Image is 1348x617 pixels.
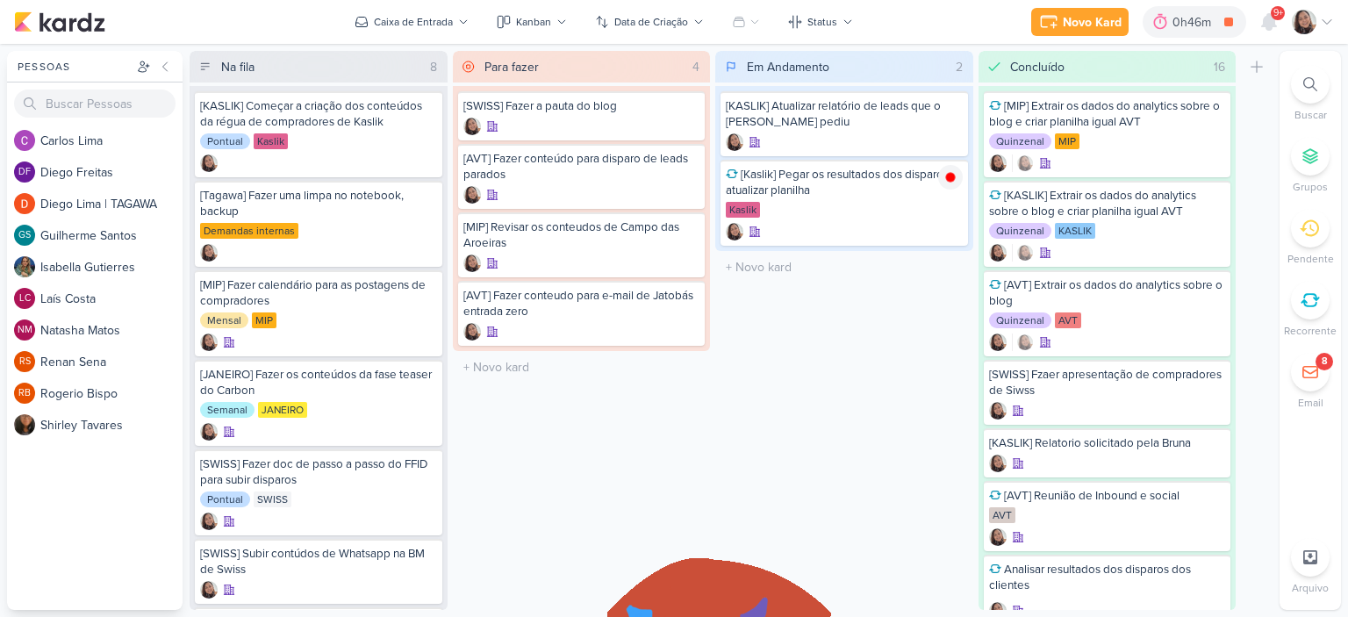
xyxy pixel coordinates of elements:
[989,98,1226,130] div: [MIP] Extrair os dados do analytics sobre o blog e criar planilha igual AVT
[40,321,183,340] div: N a t a s h a M a t o s
[200,581,218,599] div: Criador(a): Sharlene Khoury
[989,244,1007,262] img: Sharlene Khoury
[1292,10,1316,34] img: Sharlene Khoury
[989,133,1051,149] div: Quinzenal
[14,319,35,341] div: Natasha Matos
[463,186,481,204] img: Sharlene Khoury
[14,161,35,183] div: Diego Freitas
[989,312,1051,328] div: Quinzenal
[1273,6,1283,20] span: 9+
[40,132,183,150] div: C a r l o s L i m a
[1012,154,1034,172] div: Colaboradores: Sharlene Khoury
[463,98,700,114] div: [SWISS] Fazer a pauta do blog
[1055,223,1095,239] div: KASLIK
[989,528,1007,546] div: Criador(a): Sharlene Khoury
[254,491,291,507] div: SWISS
[200,546,437,578] div: [SWISS] Subir contúdos de Whatsapp na BM de Swiss
[18,389,31,398] p: RB
[463,118,481,135] div: Criador(a): Sharlene Khoury
[14,59,133,75] div: Pessoas
[726,133,743,151] img: Sharlene Khoury
[463,323,481,341] img: Sharlene Khoury
[949,58,970,76] div: 2
[463,255,481,272] div: Criador(a): Sharlene Khoury
[456,355,707,380] input: + Novo kard
[1055,133,1079,149] div: MIP
[1031,8,1129,36] button: Novo Kard
[463,151,700,183] div: [AVT] Fazer conteúdo para disparo de leads parados
[726,167,963,198] div: [Kaslik] Pegar os resultados dos disparo e atualizar planilha
[989,154,1007,172] div: Criador(a): Sharlene Khoury
[1287,251,1334,267] p: Pendente
[40,384,183,403] div: R o g e r i o B i s p o
[463,323,481,341] div: Criador(a): Sharlene Khoury
[252,312,276,328] div: MIP
[40,416,183,434] div: S h i r l e y T a v a r e s
[200,581,218,599] img: Sharlene Khoury
[463,288,700,319] div: [AVT] Fazer conteudo para e-mail de Jatobás entrada zero
[200,223,298,239] div: Demandas internas
[200,277,437,309] div: [MIP] Fazer calendário para as postagens de compradores
[989,455,1007,472] div: Criador(a): Sharlene Khoury
[40,353,183,371] div: R e n a n S e n a
[14,256,35,277] img: Isabella Gutierres
[200,367,437,398] div: [JANEIRO] Fazer os conteúdos da fase teaser do Carbon
[938,165,963,190] img: tracking
[463,255,481,272] img: Sharlene Khoury
[40,290,183,308] div: L a í s C o s t a
[1172,13,1216,32] div: 0h46m
[200,133,250,149] div: Pontual
[726,98,963,130] div: [KASLIK] Atualizar relatório de leads que o Otávio pediu
[200,491,250,507] div: Pontual
[200,98,437,130] div: [KASLIK] Começar a criação dos conteúdos da régua de compradores de Kaslik
[1280,65,1341,123] li: Ctrl + F
[719,255,970,280] input: + Novo kard
[40,258,183,276] div: I s a b e l l a G u t i e r r e s
[989,188,1226,219] div: [KASLIK] Extrair os dados do analytics sobre o blog e criar planilha igual AVT
[18,326,32,335] p: NM
[685,58,706,76] div: 4
[200,154,218,172] div: Criador(a): Sharlene Khoury
[1016,154,1034,172] img: Sharlene Khoury
[200,423,218,441] div: Criador(a): Sharlene Khoury
[200,513,218,530] img: Sharlene Khoury
[989,223,1051,239] div: Quinzenal
[1012,244,1034,262] div: Colaboradores: Sharlene Khoury
[989,402,1007,420] div: Criador(a): Sharlene Khoury
[1322,355,1328,369] div: 8
[40,163,183,182] div: D i e g o F r e i t a s
[989,367,1226,398] div: [SWISS] Fzaer apresentação de compradores de Siwss
[14,130,35,151] img: Carlos Lima
[14,414,35,435] img: Shirley Tavares
[200,188,437,219] div: [Tagawa] Fazer uma limpa no notebook, backup
[18,231,31,240] p: GS
[726,202,760,218] div: Kaslik
[40,226,183,245] div: G u i l h e r m e S a n t o s
[200,456,437,488] div: [SWISS] Fazer doc de passo a passo do FFID para subir disparos
[14,383,35,404] div: Rogerio Bispo
[200,402,255,418] div: Semanal
[989,455,1007,472] img: Sharlene Khoury
[989,334,1007,351] img: Sharlene Khoury
[989,277,1226,309] div: [AVT] Extrair os dados do analytics sobre o blog
[1292,580,1329,596] p: Arquivo
[989,528,1007,546] img: Sharlene Khoury
[14,11,105,32] img: kardz.app
[14,90,176,118] input: Buscar Pessoas
[200,244,218,262] img: Sharlene Khoury
[989,507,1015,523] div: AVT
[19,357,31,367] p: RS
[19,294,31,304] p: LC
[423,58,444,76] div: 8
[463,186,481,204] div: Criador(a): Sharlene Khoury
[1293,179,1328,195] p: Grupos
[200,423,218,441] img: Sharlene Khoury
[200,334,218,351] img: Sharlene Khoury
[254,133,288,149] div: Kaslik
[989,435,1226,451] div: [KASLIK] Relatorio solicitado pela Bruna
[18,168,31,177] p: DF
[1294,107,1327,123] p: Buscar
[989,402,1007,420] img: Sharlene Khoury
[463,219,700,251] div: [MIP] Revisar os conteudos de Campo das Aroeiras
[200,312,248,328] div: Mensal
